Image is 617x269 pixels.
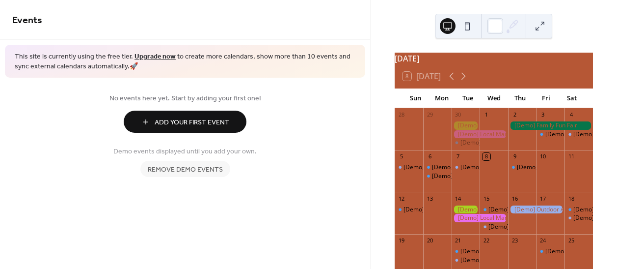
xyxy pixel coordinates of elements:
[559,89,585,108] div: Sat
[537,130,565,139] div: [Demo] Morning Yoga Bliss
[398,237,405,244] div: 19
[483,237,490,244] div: 22
[537,247,565,256] div: [Demo] Morning Yoga Bliss
[564,214,593,222] div: [Demo] Open Mic Night
[402,89,429,108] div: Sun
[113,147,257,157] span: Demo events displayed until you add your own.
[564,206,593,214] div: [Demo] Morning Yoga Bliss
[452,163,480,172] div: [Demo] Seniors' Social Tea
[12,111,358,133] a: Add Your First Event
[452,214,508,222] div: [Demo] Local Market
[539,111,547,119] div: 3
[398,195,405,202] div: 12
[426,111,433,119] div: 29
[403,163,482,172] div: [Demo] Book Club Gathering
[507,89,533,108] div: Thu
[124,111,246,133] button: Add Your First Event
[423,163,452,172] div: [Demo] Fitness Bootcamp
[460,163,534,172] div: [Demo] Seniors' Social Tea
[539,153,547,160] div: 10
[483,153,490,160] div: 8
[539,237,547,244] div: 24
[511,153,518,160] div: 9
[460,139,535,147] div: [Demo] Morning Yoga Bliss
[508,206,564,214] div: [Demo] Outdoor Adventure Day
[140,161,230,177] button: Remove demo events
[455,195,462,202] div: 14
[567,153,575,160] div: 11
[134,50,176,63] a: Upgrade now
[517,163,591,172] div: [Demo] Morning Yoga Bliss
[452,256,480,265] div: [Demo] Seniors' Social Tea
[155,118,229,128] span: Add Your First Event
[511,111,518,119] div: 2
[452,121,480,130] div: [Demo] Gardening Workshop
[567,195,575,202] div: 18
[426,153,433,160] div: 6
[455,237,462,244] div: 21
[452,247,480,256] div: [Demo] Morning Yoga Bliss
[452,139,480,147] div: [Demo] Morning Yoga Bliss
[511,195,518,202] div: 16
[432,172,507,180] div: [Demo] Morning Yoga Bliss
[395,206,423,214] div: [Demo] Morning Yoga Bliss
[460,256,534,265] div: [Demo] Seniors' Social Tea
[455,89,481,108] div: Tue
[403,206,478,214] div: [Demo] Morning Yoga Bliss
[12,93,358,104] span: No events here yet. Start by adding your first one!
[455,153,462,160] div: 7
[395,53,593,64] div: [DATE]
[455,111,462,119] div: 30
[452,206,480,214] div: [Demo] Gardening Workshop
[539,195,547,202] div: 17
[564,130,593,139] div: [Demo] Open Mic Night
[480,223,508,231] div: [Demo] Culinary Cooking Class
[15,52,355,71] span: This site is currently using the free tier. to create more calendars, show more than 10 events an...
[398,153,405,160] div: 5
[481,89,507,108] div: Wed
[423,172,452,180] div: [Demo] Morning Yoga Bliss
[398,111,405,119] div: 28
[148,165,223,175] span: Remove demo events
[395,163,423,172] div: [Demo] Book Club Gathering
[460,247,535,256] div: [Demo] Morning Yoga Bliss
[432,163,503,172] div: [Demo] Fitness Bootcamp
[511,237,518,244] div: 23
[488,223,573,231] div: [Demo] Culinary Cooking Class
[533,89,559,108] div: Fri
[452,130,508,139] div: [Demo] Local Market
[508,121,593,130] div: [Demo] Family Fun Fair
[12,11,42,30] span: Events
[488,206,563,214] div: [Demo] Morning Yoga Bliss
[483,111,490,119] div: 1
[483,195,490,202] div: 15
[429,89,455,108] div: Mon
[508,163,537,172] div: [Demo] Morning Yoga Bliss
[480,206,508,214] div: [Demo] Morning Yoga Bliss
[567,111,575,119] div: 4
[426,237,433,244] div: 20
[567,237,575,244] div: 25
[426,195,433,202] div: 13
